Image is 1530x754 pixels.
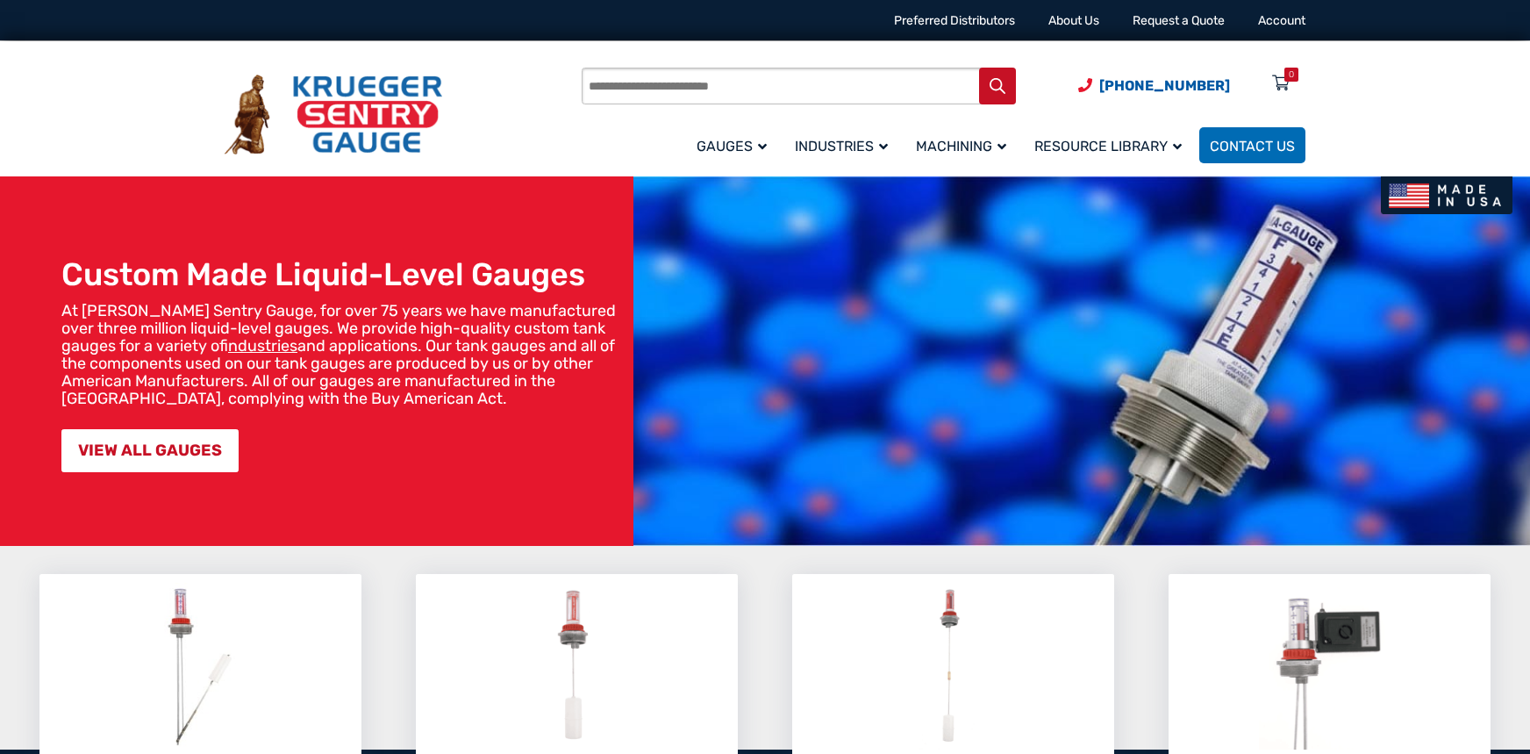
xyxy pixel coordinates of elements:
a: Preferred Distributors [894,13,1015,28]
img: Made In USA [1381,176,1512,214]
a: Industries [784,125,905,166]
a: About Us [1048,13,1099,28]
img: Overfill Alert Gauges [538,583,616,750]
span: Gauges [697,138,767,154]
a: Account [1258,13,1305,28]
span: Industries [795,138,888,154]
span: Resource Library [1034,138,1182,154]
a: VIEW ALL GAUGES [61,429,239,472]
div: 0 [1289,68,1294,82]
img: Liquid Level Gauges [154,583,247,750]
img: Krueger Sentry Gauge [225,75,442,155]
a: industries [228,336,297,355]
span: [PHONE_NUMBER] [1099,77,1230,94]
h1: Custom Made Liquid-Level Gauges [61,255,625,293]
a: Resource Library [1024,125,1199,166]
a: Contact Us [1199,127,1305,163]
a: Gauges [686,125,784,166]
a: Machining [905,125,1024,166]
span: Contact Us [1210,138,1295,154]
p: At [PERSON_NAME] Sentry Gauge, for over 75 years we have manufactured over three million liquid-l... [61,302,625,407]
img: Tank Gauge Accessories [1259,583,1400,750]
img: Leak Detection Gauges [919,583,988,750]
img: bg_hero_bannerksentry [633,176,1530,546]
a: Request a Quote [1133,13,1225,28]
span: Machining [916,138,1006,154]
a: Phone Number (920) 434-8860 [1078,75,1230,97]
